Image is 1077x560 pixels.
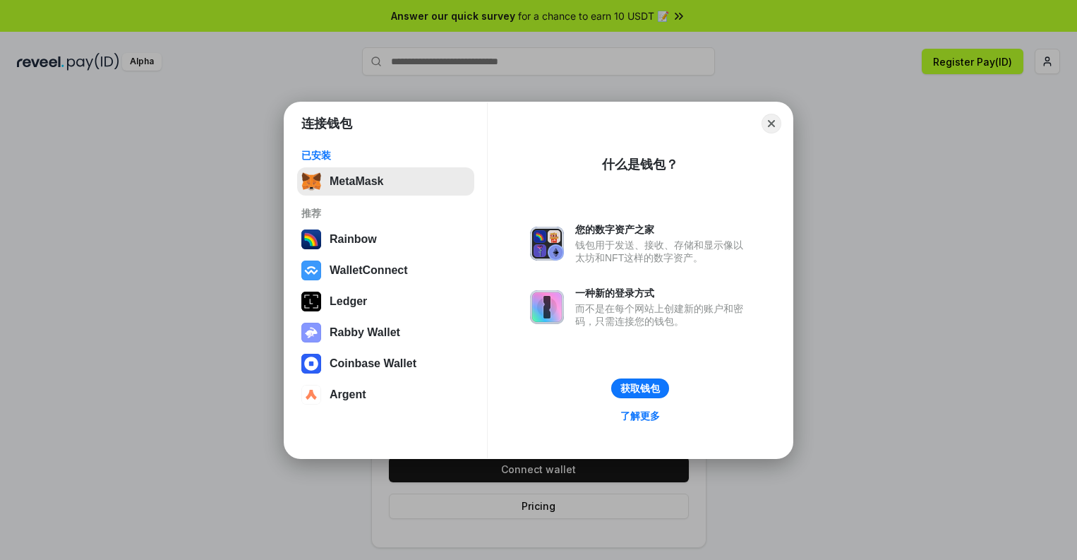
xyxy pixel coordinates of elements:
button: Coinbase Wallet [297,350,474,378]
button: WalletConnect [297,256,474,285]
img: svg+xml,%3Csvg%20xmlns%3D%22http%3A%2F%2Fwww.w3.org%2F2000%2Fsvg%22%20fill%3D%22none%22%20viewBox... [301,323,321,342]
div: 什么是钱包？ [602,156,678,173]
button: Argent [297,381,474,409]
div: 已安装 [301,149,470,162]
img: svg+xml,%3Csvg%20width%3D%22120%22%20height%3D%22120%22%20viewBox%3D%220%200%20120%20120%22%20fil... [301,230,321,249]
button: MetaMask [297,167,474,196]
img: svg+xml,%3Csvg%20xmlns%3D%22http%3A%2F%2Fwww.w3.org%2F2000%2Fsvg%22%20fill%3D%22none%22%20viewBox... [530,290,564,324]
button: Rainbow [297,225,474,254]
img: svg+xml,%3Csvg%20xmlns%3D%22http%3A%2F%2Fwww.w3.org%2F2000%2Fsvg%22%20fill%3D%22none%22%20viewBox... [530,227,564,261]
img: svg+xml,%3Csvg%20xmlns%3D%22http%3A%2F%2Fwww.w3.org%2F2000%2Fsvg%22%20width%3D%2228%22%20height%3... [301,292,321,311]
div: Rainbow [330,233,377,246]
img: svg+xml,%3Csvg%20width%3D%2228%22%20height%3D%2228%22%20viewBox%3D%220%200%2028%2028%22%20fill%3D... [301,354,321,374]
div: Ledger [330,295,367,308]
div: 获取钱包 [620,382,660,395]
div: 钱包用于发送、接收、存储和显示像以太坊和NFT这样的数字资产。 [575,239,750,264]
div: 您的数字资产之家 [575,223,750,236]
div: 一种新的登录方式 [575,287,750,299]
div: Coinbase Wallet [330,357,416,370]
a: 了解更多 [612,407,668,425]
div: WalletConnect [330,264,408,277]
div: 了解更多 [620,410,660,422]
h1: 连接钱包 [301,115,352,132]
button: Close [762,114,781,133]
img: svg+xml,%3Csvg%20width%3D%2228%22%20height%3D%2228%22%20viewBox%3D%220%200%2028%2028%22%20fill%3D... [301,261,321,280]
img: svg+xml,%3Csvg%20fill%3D%22none%22%20height%3D%2233%22%20viewBox%3D%220%200%2035%2033%22%20width%... [301,172,321,191]
div: MetaMask [330,175,383,188]
div: Argent [330,388,366,401]
div: 而不是在每个网站上创建新的账户和密码，只需连接您的钱包。 [575,302,750,328]
button: Ledger [297,287,474,316]
img: svg+xml,%3Csvg%20width%3D%2228%22%20height%3D%2228%22%20viewBox%3D%220%200%2028%2028%22%20fill%3D... [301,385,321,405]
button: Rabby Wallet [297,318,474,347]
div: Rabby Wallet [330,326,400,339]
button: 获取钱包 [611,379,669,398]
div: 推荐 [301,207,470,220]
